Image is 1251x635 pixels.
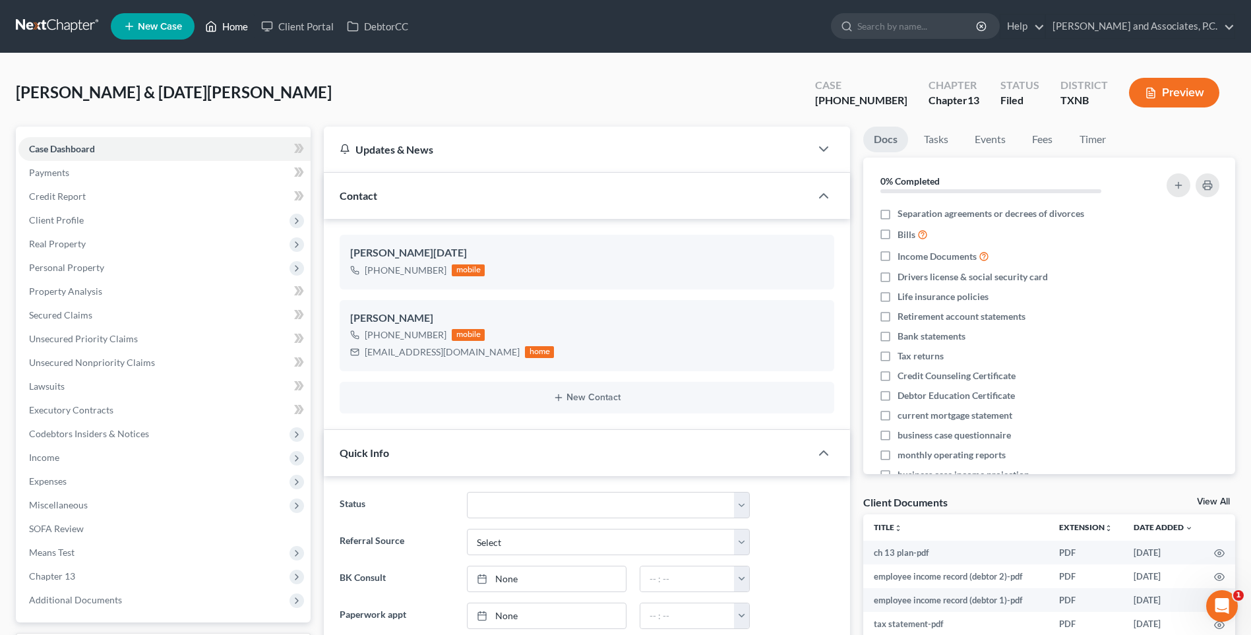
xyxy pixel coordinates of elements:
[898,270,1048,284] span: Drivers license & social security card
[29,570,75,582] span: Chapter 13
[880,175,940,187] strong: 0% Completed
[29,143,95,154] span: Case Dashboard
[898,468,1029,481] span: business case income projection
[350,245,824,261] div: [PERSON_NAME][DATE]
[863,588,1049,612] td: employee income record (debtor 1)-pdf
[863,495,948,509] div: Client Documents
[964,127,1016,152] a: Events
[16,82,332,102] span: [PERSON_NAME] & [DATE][PERSON_NAME]
[863,541,1049,564] td: ch 13 plan-pdf
[967,94,979,106] span: 13
[1000,93,1039,108] div: Filed
[18,161,311,185] a: Payments
[640,603,735,628] input: -- : --
[898,349,944,363] span: Tax returns
[898,389,1015,402] span: Debtor Education Certificate
[894,524,902,532] i: unfold_more
[29,380,65,392] span: Lawsuits
[1060,78,1108,93] div: District
[340,189,377,202] span: Contact
[815,78,907,93] div: Case
[898,290,989,303] span: Life insurance policies
[898,207,1084,220] span: Separation agreements or decrees of divorces
[29,404,113,415] span: Executory Contracts
[898,330,965,343] span: Bank statements
[29,428,149,439] span: Codebtors Insiders & Notices
[350,392,824,403] button: New Contact
[18,351,311,375] a: Unsecured Nonpriority Claims
[333,603,460,629] label: Paperwork appt
[1105,524,1113,532] i: unfold_more
[29,547,75,558] span: Means Test
[1123,541,1204,564] td: [DATE]
[863,564,1049,588] td: employee income record (debtor 2)-pdf
[898,228,915,241] span: Bills
[898,409,1012,422] span: current mortgage statement
[29,475,67,487] span: Expenses
[898,369,1016,382] span: Credit Counseling Certificate
[350,311,824,326] div: [PERSON_NAME]
[898,448,1006,462] span: monthly operating reports
[340,142,795,156] div: Updates & News
[18,185,311,208] a: Credit Report
[929,78,979,93] div: Chapter
[468,566,626,591] a: None
[452,264,485,276] div: mobile
[1069,127,1116,152] a: Timer
[1000,78,1039,93] div: Status
[340,15,415,38] a: DebtorCC
[365,264,446,277] div: [PHONE_NUMBER]
[525,346,554,358] div: home
[452,329,485,341] div: mobile
[1000,15,1045,38] a: Help
[640,566,735,591] input: -- : --
[913,127,959,152] a: Tasks
[29,357,155,368] span: Unsecured Nonpriority Claims
[898,250,977,263] span: Income Documents
[857,14,978,38] input: Search by name...
[1129,78,1219,107] button: Preview
[1197,497,1230,506] a: View All
[1185,524,1193,532] i: expand_more
[333,566,460,592] label: BK Consult
[18,280,311,303] a: Property Analysis
[874,522,902,532] a: Titleunfold_more
[365,328,446,342] div: [PHONE_NUMBER]
[1123,588,1204,612] td: [DATE]
[1206,590,1238,622] iframe: Intercom live chat
[138,22,182,32] span: New Case
[29,262,104,273] span: Personal Property
[1046,15,1235,38] a: [PERSON_NAME] and Associates, P.C.
[1049,564,1123,588] td: PDF
[29,238,86,249] span: Real Property
[29,333,138,344] span: Unsecured Priority Claims
[340,446,389,459] span: Quick Info
[29,594,122,605] span: Additional Documents
[29,191,86,202] span: Credit Report
[29,499,88,510] span: Miscellaneous
[1059,522,1113,532] a: Extensionunfold_more
[18,137,311,161] a: Case Dashboard
[1134,522,1193,532] a: Date Added expand_more
[333,529,460,555] label: Referral Source
[1060,93,1108,108] div: TXNB
[1233,590,1244,601] span: 1
[1022,127,1064,152] a: Fees
[468,603,626,628] a: None
[29,452,59,463] span: Income
[29,286,102,297] span: Property Analysis
[29,214,84,226] span: Client Profile
[198,15,255,38] a: Home
[365,346,520,359] div: [EMAIL_ADDRESS][DOMAIN_NAME]
[18,517,311,541] a: SOFA Review
[18,303,311,327] a: Secured Claims
[29,523,84,534] span: SOFA Review
[18,398,311,422] a: Executory Contracts
[1123,564,1204,588] td: [DATE]
[1049,541,1123,564] td: PDF
[898,429,1011,442] span: business case questionnaire
[333,492,460,518] label: Status
[29,309,92,320] span: Secured Claims
[898,310,1025,323] span: Retirement account statements
[18,327,311,351] a: Unsecured Priority Claims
